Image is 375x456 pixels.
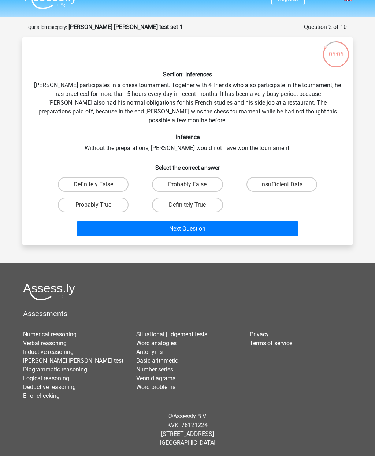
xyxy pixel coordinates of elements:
[34,158,341,171] h6: Select the correct answer
[136,384,175,390] a: Word problems
[23,283,75,300] img: Assessly logo
[136,340,177,347] a: Word analogies
[322,41,350,59] div: 05:06
[68,23,183,30] strong: [PERSON_NAME] [PERSON_NAME] test set 1
[304,23,347,31] div: Question 2 of 10
[173,413,207,420] a: Assessly B.V.
[34,71,341,78] h6: Section: Inferences
[152,177,223,192] label: Probably False
[25,43,350,239] div: [PERSON_NAME] participates in a chess tournament. Together with 4 friends who also participate in...
[34,134,341,141] h6: Inference
[28,25,67,30] small: Question category:
[250,331,269,338] a: Privacy
[136,366,173,373] a: Number series
[23,357,123,364] a: [PERSON_NAME] [PERSON_NAME] test
[77,221,298,236] button: Next Question
[23,331,77,338] a: Numerical reasoning
[246,177,317,192] label: Insufficient Data
[58,198,129,212] label: Probably True
[136,357,178,364] a: Basic arithmetic
[23,384,76,390] a: Deductive reasoning
[23,366,87,373] a: Diagrammatic reasoning
[23,340,67,347] a: Verbal reasoning
[136,375,175,382] a: Venn diagrams
[58,177,129,192] label: Definitely False
[136,331,207,338] a: Situational judgement tests
[250,340,292,347] a: Terms of service
[23,309,352,318] h5: Assessments
[152,198,223,212] label: Definitely True
[23,348,74,355] a: Inductive reasoning
[23,375,69,382] a: Logical reasoning
[18,406,357,453] div: © KVK: 76121224 [STREET_ADDRESS] [GEOGRAPHIC_DATA]
[136,348,163,355] a: Antonyms
[23,392,60,399] a: Error checking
